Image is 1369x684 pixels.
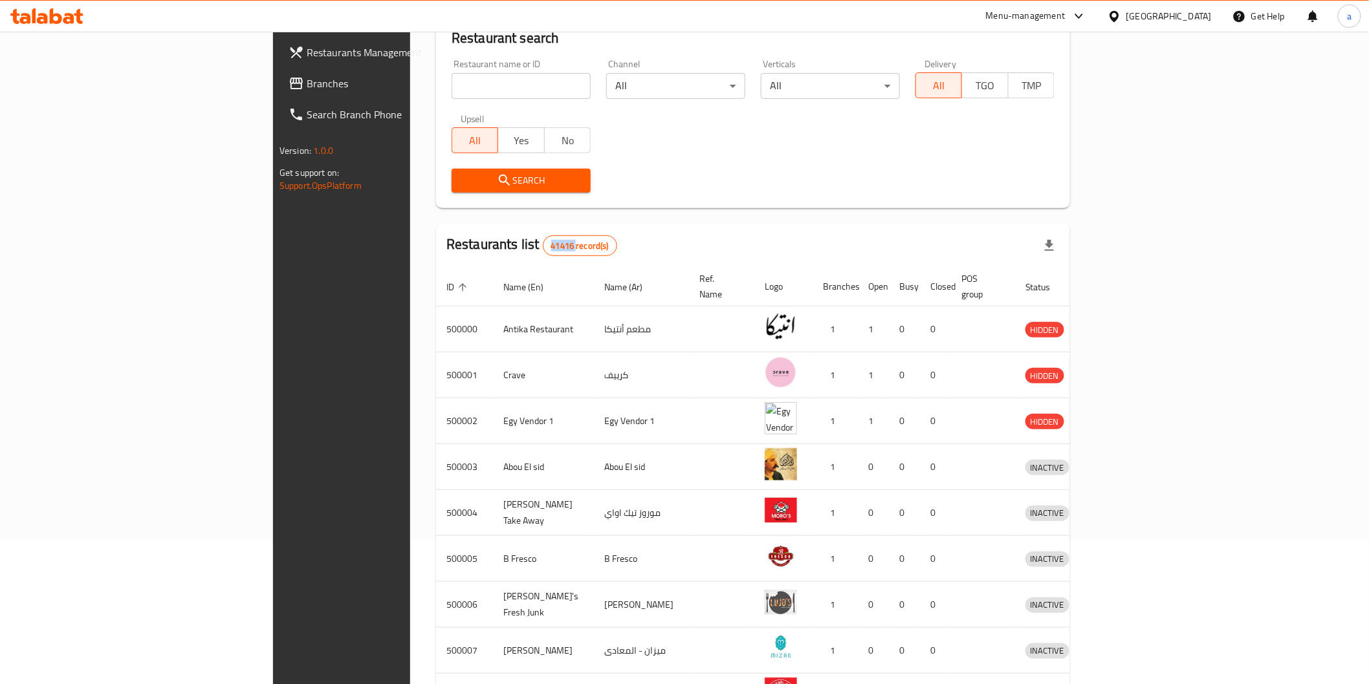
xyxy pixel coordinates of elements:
[921,76,957,95] span: All
[920,267,951,306] th: Closed
[889,306,920,352] td: 0
[765,402,797,434] img: Egy Vendor 1
[889,352,920,398] td: 0
[493,490,594,536] td: [PERSON_NAME] Take Away
[889,490,920,536] td: 0
[889,267,920,306] th: Busy
[1025,414,1064,429] div: HIDDEN
[858,628,889,674] td: 0
[813,398,858,444] td: 1
[920,582,951,628] td: 0
[858,306,889,352] td: 1
[594,536,689,582] td: B Fresco
[550,131,586,150] span: No
[858,352,889,398] td: 1
[594,306,689,352] td: مطعم أنتيكا
[461,114,485,123] label: Upsell
[858,582,889,628] td: 0
[1025,323,1064,337] span: HIDDEN
[858,398,889,444] td: 1
[1025,506,1069,521] div: INACTIVE
[920,490,951,536] td: 0
[493,398,594,444] td: Egy Vendor 1
[925,59,957,69] label: Delivery
[858,267,889,306] th: Open
[699,271,739,302] span: Ref. Name
[452,169,591,193] button: Search
[1025,279,1068,295] span: Status
[493,352,594,398] td: Crave
[1014,76,1049,95] span: TMP
[1025,369,1064,383] span: HIDDEN
[889,398,920,444] td: 0
[452,28,1055,48] h2: Restaurant search
[813,267,858,306] th: Branches
[594,352,689,398] td: كرييف
[1025,551,1069,566] span: INACTIVE
[594,398,689,444] td: Egy Vendor 1
[858,490,889,536] td: 0
[915,72,962,98] button: All
[765,356,797,389] img: Crave
[452,73,591,99] input: Search for restaurant name or ID..
[278,37,501,68] a: Restaurants Management
[813,582,858,628] td: 1
[920,306,951,352] td: 0
[961,72,1008,98] button: TGO
[503,131,539,150] span: Yes
[761,73,900,99] div: All
[986,8,1066,24] div: Menu-management
[889,582,920,628] td: 0
[765,494,797,526] img: Moro's Take Away
[307,45,491,60] span: Restaurants Management
[452,127,498,153] button: All
[307,76,491,91] span: Branches
[279,177,362,194] a: Support.OpsPlatform
[920,628,951,674] td: 0
[765,448,797,480] img: Abou El sid
[1025,322,1064,337] div: HIDDEN
[920,398,951,444] td: 0
[813,490,858,536] td: 1
[858,536,889,582] td: 0
[813,628,858,674] td: 1
[1025,643,1069,659] div: INACTIVE
[498,127,544,153] button: Yes
[765,540,797,572] img: B Fresco
[457,131,493,150] span: All
[493,628,594,674] td: [PERSON_NAME]
[493,306,594,352] td: Antika Restaurant
[754,267,813,306] th: Logo
[503,279,560,295] span: Name (En)
[889,444,920,490] td: 0
[889,536,920,582] td: 0
[920,444,951,490] td: 0
[920,352,951,398] td: 0
[1126,9,1212,23] div: [GEOGRAPHIC_DATA]
[1025,460,1069,475] span: INACTIVE
[765,310,797,343] img: Antika Restaurant
[858,444,889,490] td: 0
[307,107,491,122] span: Search Branch Phone
[493,582,594,628] td: [PERSON_NAME]'s Fresh Junk
[765,586,797,618] img: Lujo's Fresh Junk
[446,279,471,295] span: ID
[1025,597,1069,612] span: INACTIVE
[594,628,689,674] td: ميزان - المعادى
[493,536,594,582] td: B Fresco
[1025,643,1069,658] span: INACTIVE
[462,173,580,189] span: Search
[813,352,858,398] td: 1
[1034,230,1065,261] div: Export file
[920,536,951,582] td: 0
[493,444,594,490] td: Abou El sid
[1347,9,1352,23] span: a
[313,142,333,159] span: 1.0.0
[543,235,617,256] div: Total records count
[544,127,591,153] button: No
[279,142,311,159] span: Version:
[813,536,858,582] td: 1
[543,240,617,252] span: 41416 record(s)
